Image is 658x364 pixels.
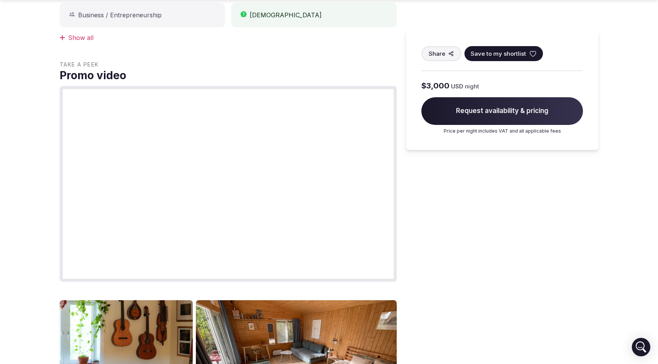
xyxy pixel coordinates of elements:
[464,46,543,61] button: Save to my shortlist
[632,338,650,356] div: Open Intercom Messenger
[60,33,397,42] div: Show all
[471,50,526,58] span: Save to my shortlist
[60,61,397,68] span: Take a peek
[421,128,583,135] p: Price per night includes VAT and all applicable fees
[60,68,397,83] span: Promo video
[421,80,449,91] span: $3,000
[465,82,479,90] span: night
[421,46,461,61] button: Share
[429,50,445,58] span: Share
[451,82,463,90] span: USD
[421,97,583,125] span: Request availability & pricing
[63,89,394,279] iframe: Venue promo video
